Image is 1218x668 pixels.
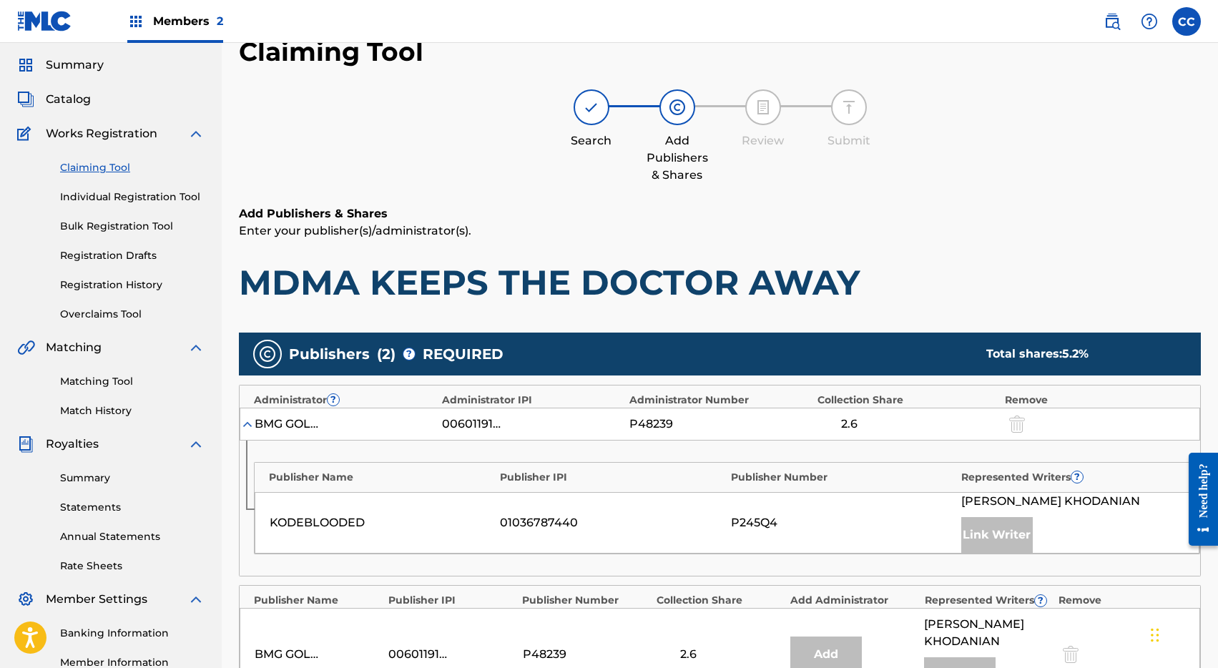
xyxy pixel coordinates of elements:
[239,222,1201,240] p: Enter your publisher(s)/administrator(s).
[1005,393,1186,408] div: Remove
[127,13,144,30] img: Top Rightsholders
[731,470,955,485] div: Publisher Number
[1178,442,1218,557] iframe: Resource Center
[1035,595,1046,606] span: ?
[1146,599,1218,668] iframe: Chat Widget
[60,307,205,322] a: Overclaims Tool
[187,436,205,453] img: expand
[1104,13,1121,30] img: search
[1098,7,1126,36] a: Public Search
[46,339,102,356] span: Matching
[254,593,381,608] div: Publisher Name
[813,132,885,149] div: Submit
[269,470,493,485] div: Publisher Name
[328,394,339,406] span: ?
[17,11,72,31] img: MLC Logo
[17,91,91,108] a: CatalogCatalog
[986,345,1172,363] div: Total shares:
[500,470,724,485] div: Publisher IPI
[60,529,205,544] a: Annual Statements
[17,591,34,608] img: Member Settings
[1172,7,1201,36] div: User Menu
[60,403,205,418] a: Match History
[642,132,713,184] div: Add Publishers & Shares
[60,500,205,515] a: Statements
[727,132,799,149] div: Review
[60,160,205,175] a: Claiming Tool
[1141,13,1158,30] img: help
[239,36,423,68] h2: Claiming Tool
[840,99,858,116] img: step indicator icon for Submit
[153,13,223,29] span: Members
[240,417,255,431] img: expand-cell-toggle
[46,57,104,74] span: Summary
[924,616,1051,650] span: [PERSON_NAME] KHODANIAN
[377,343,396,365] span: ( 2 )
[60,626,205,641] a: Banking Information
[442,393,623,408] div: Administrator IPI
[925,593,1052,608] div: Represented Writers
[46,436,99,453] span: Royalties
[46,125,157,142] span: Works Registration
[1071,471,1083,483] span: ?
[961,493,1140,510] span: [PERSON_NAME] KHODANIAN
[46,91,91,108] span: Catalog
[60,190,205,205] a: Individual Registration Tool
[522,593,649,608] div: Publisher Number
[270,514,493,531] div: KODEBLOODED
[17,339,35,356] img: Matching
[17,91,34,108] img: Catalog
[423,343,504,365] span: REQUIRED
[239,261,1201,304] h1: MDMA KEEPS THE DOCTOR AWAY
[500,514,723,531] div: 01036787440
[60,277,205,293] a: Registration History
[1059,593,1186,608] div: Remove
[17,436,34,453] img: Royalties
[556,132,627,149] div: Search
[60,248,205,263] a: Registration Drafts
[17,57,104,74] a: SummarySummary
[790,593,918,608] div: Add Administrator
[217,14,223,28] span: 2
[187,591,205,608] img: expand
[17,57,34,74] img: Summary
[1135,7,1164,36] div: Help
[187,125,205,142] img: expand
[254,393,435,408] div: Administrator
[961,470,1185,485] div: Represented Writers
[388,593,516,608] div: Publisher IPI
[1151,614,1159,657] div: Drag
[60,374,205,389] a: Matching Tool
[629,393,810,408] div: Administrator Number
[669,99,686,116] img: step indicator icon for Add Publishers & Shares
[657,593,784,608] div: Collection Share
[17,125,36,142] img: Works Registration
[731,514,954,531] div: P245Q4
[817,393,998,408] div: Collection Share
[60,219,205,234] a: Bulk Registration Tool
[46,591,147,608] span: Member Settings
[755,99,772,116] img: step indicator icon for Review
[289,343,370,365] span: Publishers
[239,205,1201,222] h6: Add Publishers & Shares
[259,345,276,363] img: publishers
[187,339,205,356] img: expand
[403,348,415,360] span: ?
[583,99,600,116] img: step indicator icon for Search
[60,471,205,486] a: Summary
[60,559,205,574] a: Rate Sheets
[1062,347,1089,360] span: 5.2 %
